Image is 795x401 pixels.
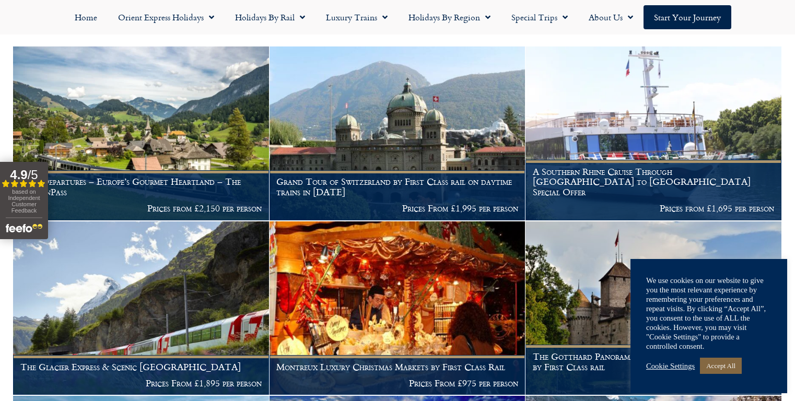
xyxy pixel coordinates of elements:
[646,276,771,351] div: We use cookies on our website to give you the most relevant experience by remembering your prefer...
[20,362,262,372] h1: The Glacier Express & Scenic [GEOGRAPHIC_DATA]
[533,351,775,372] h1: The Gotthard Panorama Express & the Centovalli Railway by First Class rail
[533,378,775,388] p: Prices From £1,995 per person
[525,221,781,395] img: Chateau de Chillon Montreux
[108,5,225,29] a: Orient Express Holidays
[578,5,644,29] a: About Us
[20,378,262,388] p: Prices From £1,895 per person
[20,176,262,197] h1: 2025 Departures – Europe’s Gourmet Heartland – The GoldenPass
[533,167,775,197] h1: A Southern Rhine Cruise Through [GEOGRAPHIC_DATA] to [GEOGRAPHIC_DATA] Special Offer
[225,5,315,29] a: Holidays by Rail
[525,221,782,396] a: The Gotthard Panorama Express & the Centovalli Railway by First Class rail Prices From £1,995 per...
[20,203,262,214] p: Prices from £2,150 per person
[644,5,731,29] a: Start your Journey
[501,5,578,29] a: Special Trips
[276,203,518,214] p: Prices From £1,995 per person
[533,203,775,214] p: Prices from £1,695 per person
[270,221,526,396] a: Montreux Luxury Christmas Markets by First Class Rail Prices From £975 per person
[64,5,108,29] a: Home
[13,46,270,221] a: 2025 Departures – Europe’s Gourmet Heartland – The GoldenPass Prices from £2,150 per person
[276,176,518,197] h1: Grand Tour of Switzerland by First Class rail on daytime trains in [DATE]
[276,362,518,372] h1: Montreux Luxury Christmas Markets by First Class Rail
[5,5,790,29] nav: Menu
[525,46,782,221] a: A Southern Rhine Cruise Through [GEOGRAPHIC_DATA] to [GEOGRAPHIC_DATA] Special Offer Prices from ...
[270,46,526,221] a: Grand Tour of Switzerland by First Class rail on daytime trains in [DATE] Prices From £1,995 per ...
[315,5,398,29] a: Luxury Trains
[398,5,501,29] a: Holidays by Region
[13,221,270,396] a: The Glacier Express & Scenic [GEOGRAPHIC_DATA] Prices From £1,895 per person
[646,361,695,371] a: Cookie Settings
[700,358,742,374] a: Accept All
[276,378,518,388] p: Prices From £975 per person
